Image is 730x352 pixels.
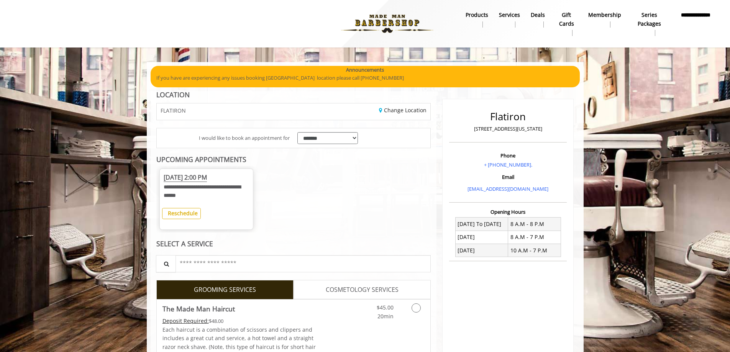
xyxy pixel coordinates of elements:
span: GROOMING SERVICES [194,285,256,295]
b: UPCOMING APPOINTMENTS [156,155,246,164]
a: Series packagesSeries packages [627,10,673,38]
a: MembershipMembership [583,10,627,29]
a: Change Location [379,106,427,114]
h3: Email [451,174,565,180]
h2: Flatiron [451,111,565,122]
a: Productsproducts [460,10,494,29]
span: This service needs some Advance to be paid before we block your appointment [162,317,209,324]
a: DealsDeals [525,10,550,29]
button: Service Search [156,255,176,272]
div: $48.00 [162,317,317,325]
b: Membership [588,11,621,19]
span: I would like to book an appointment for [199,134,290,142]
div: SELECT A SERVICE [156,240,431,247]
td: [DATE] To [DATE] [455,218,508,231]
b: The Made Man Haircut [162,303,235,314]
button: Reschedule [162,208,201,219]
a: [EMAIL_ADDRESS][DOMAIN_NAME] [468,185,548,192]
b: Series packages [632,11,667,28]
b: products [466,11,488,19]
a: Gift cardsgift cards [550,10,583,38]
span: [DATE] 2:00 PM [164,173,207,182]
td: 10 A.M - 7 P.M [508,244,561,257]
span: $45.00 [377,304,394,311]
span: COSMETOLOGY SERVICES [326,285,399,295]
p: If you have are experiencing any issues booking [GEOGRAPHIC_DATA] location please call [PHONE_NUM... [156,74,574,82]
p: [STREET_ADDRESS][US_STATE] [451,125,565,133]
span: 20min [377,313,394,320]
h3: Phone [451,153,565,158]
b: Reschedule [168,210,198,217]
h3: Opening Hours [449,209,567,214]
b: Deals [531,11,545,19]
b: gift cards [556,11,577,28]
td: [DATE] [455,244,508,257]
b: Services [499,11,520,19]
a: ServicesServices [494,10,525,29]
b: Announcements [346,66,384,74]
td: 8 A.M - 7 P.M [508,231,561,244]
b: LOCATION [156,90,190,99]
img: Made Man Barbershop logo [335,3,440,45]
a: + [PHONE_NUMBER]. [484,161,532,168]
td: 8 A.M - 8 P.M [508,218,561,231]
td: [DATE] [455,231,508,244]
span: FLATIRON [161,108,186,113]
